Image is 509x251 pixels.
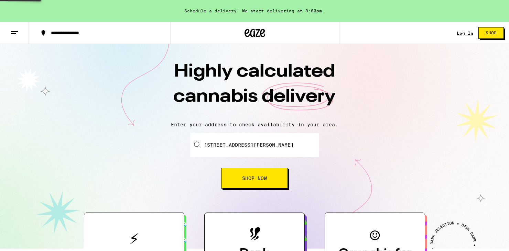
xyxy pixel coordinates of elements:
a: Log In [457,31,473,35]
span: Shop [486,31,497,35]
input: Enter your delivery address [190,133,319,157]
span: Shop Now [242,176,267,181]
button: Shop Now [221,168,288,189]
p: Enter your address to check availability in your area. [7,122,502,127]
span: Hi. Need any help? [4,5,50,10]
h1: Highly calculated cannabis delivery [134,59,375,116]
a: Shop [473,27,509,39]
button: Shop [478,27,504,39]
